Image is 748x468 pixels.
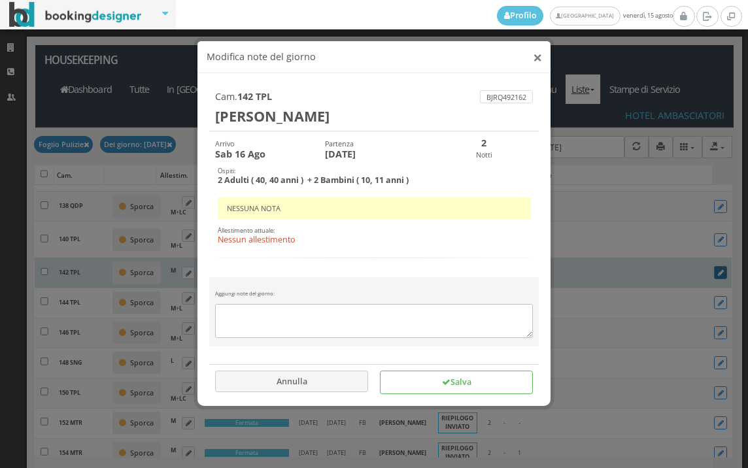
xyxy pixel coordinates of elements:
[218,175,409,186] b: 2 Adulti ( 40, 40 anni ) + 2 Bambini ( 10, 11 anni )
[9,2,142,27] img: BookingDesigner.com
[218,167,235,175] small: Ospiti:
[325,148,356,160] b: [DATE]
[215,91,533,102] h4: Cam.
[497,6,673,25] span: venerdì, 15 agosto
[215,371,368,392] button: Annulla
[533,49,542,65] button: ×
[237,90,272,103] b: 142 TPL
[218,226,275,235] small: Allestimento attuale:
[215,148,265,160] b: Sab 16 Ago
[215,290,275,297] small: Aggiungi note del giorno:
[481,137,486,149] b: 2
[325,139,354,148] small: Partenza
[480,90,533,104] small: BJRQ492162
[215,107,330,125] b: [PERSON_NAME]
[497,6,544,25] a: Profilo
[207,50,542,64] h4: Modifica note del giorno
[476,150,492,159] small: Notti
[218,235,531,244] div: Nessun allestimento
[218,197,531,220] div: NESSUNA NOTA
[380,371,533,394] button: Salva
[550,7,620,25] a: [GEOGRAPHIC_DATA]
[215,139,234,148] small: Arrivo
